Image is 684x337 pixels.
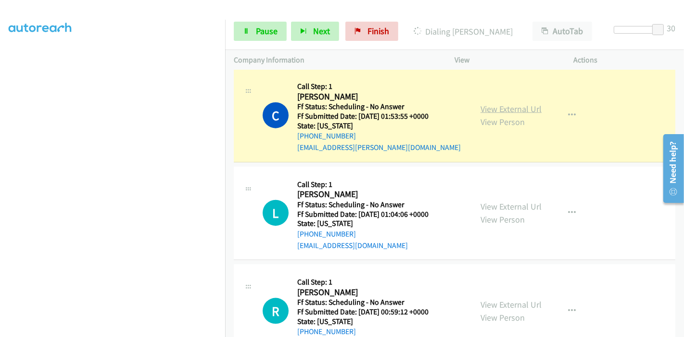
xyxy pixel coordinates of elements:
p: View [455,54,557,66]
h5: Call Step: 1 [297,180,441,189]
a: View Person [481,116,525,127]
a: View External Url [481,103,542,114]
h2: [PERSON_NAME] [297,287,441,298]
a: [EMAIL_ADDRESS][DOMAIN_NAME] [297,241,408,250]
h2: [PERSON_NAME] [297,189,441,200]
div: 30 [667,22,675,35]
h5: State: [US_STATE] [297,317,441,326]
button: Next [291,22,339,41]
span: Next [313,25,330,37]
a: [PHONE_NUMBER] [297,327,356,336]
button: AutoTab [532,22,592,41]
span: Finish [367,25,389,37]
p: Actions [574,54,676,66]
span: Pause [256,25,278,37]
a: Pause [234,22,287,41]
p: Dialing [PERSON_NAME] [411,25,515,38]
h5: Ff Submitted Date: [DATE] 00:59:12 +0000 [297,307,441,317]
div: The call is yet to be attempted [263,298,289,324]
h5: Call Step: 1 [297,82,461,91]
h5: Ff Status: Scheduling - No Answer [297,102,461,112]
a: Finish [345,22,398,41]
iframe: Resource Center [657,130,684,207]
a: [EMAIL_ADDRESS][PERSON_NAME][DOMAIN_NAME] [297,143,461,152]
a: View External Url [481,299,542,310]
h5: State: [US_STATE] [297,121,461,131]
h5: Ff Submitted Date: [DATE] 01:04:06 +0000 [297,210,441,219]
h5: Ff Status: Scheduling - No Answer [297,200,441,210]
h2: [PERSON_NAME] [297,91,441,102]
h5: Ff Submitted Date: [DATE] 01:53:55 +0000 [297,112,461,121]
h1: L [263,200,289,226]
a: View Person [481,214,525,225]
a: [PHONE_NUMBER] [297,131,356,140]
h1: C [263,102,289,128]
h5: State: [US_STATE] [297,219,441,228]
a: View Person [481,312,525,323]
h1: R [263,298,289,324]
a: View External Url [481,201,542,212]
a: [PHONE_NUMBER] [297,229,356,238]
h5: Ff Status: Scheduling - No Answer [297,298,441,307]
h5: Call Step: 1 [297,277,441,287]
p: Company Information [234,54,437,66]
